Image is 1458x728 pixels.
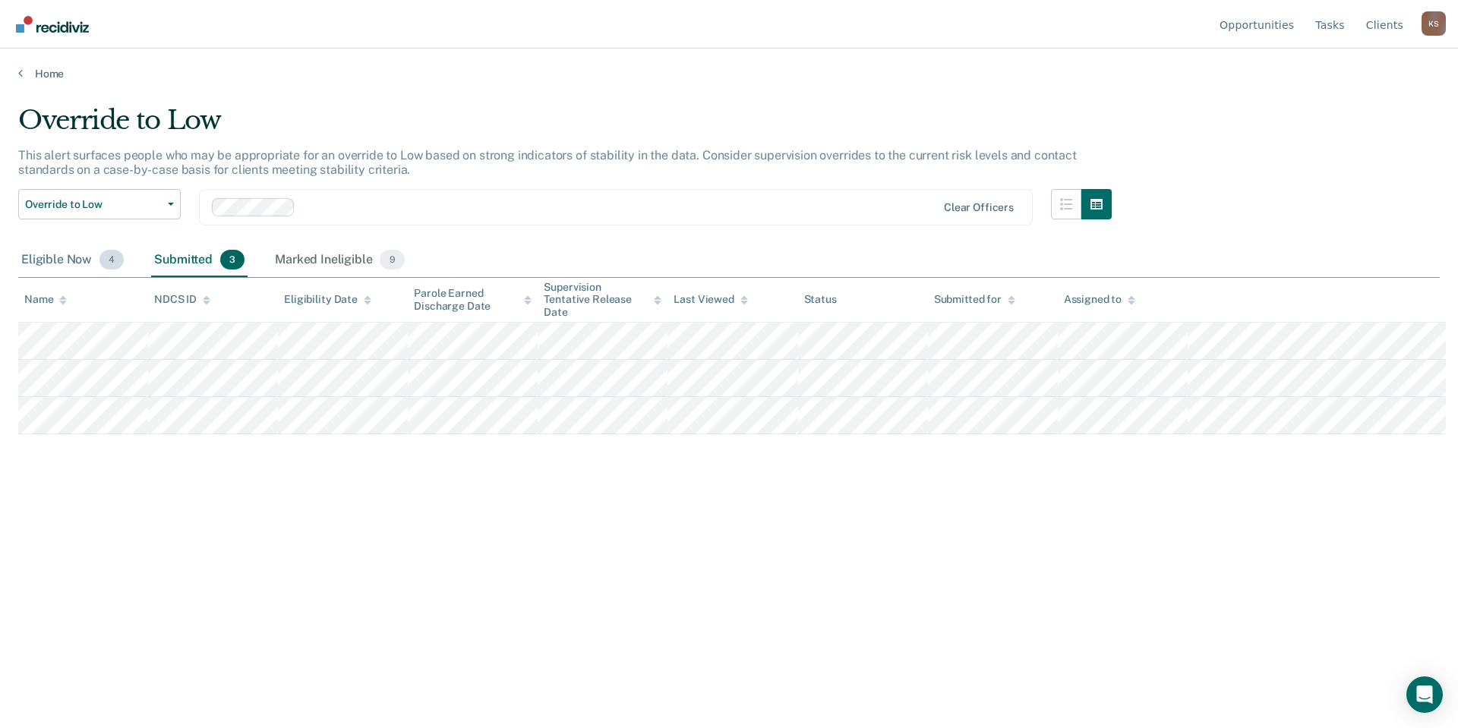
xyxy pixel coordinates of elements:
div: Assigned to [1064,293,1135,306]
div: Parole Earned Discharge Date [414,287,532,313]
span: 3 [220,250,245,269]
div: Marked Ineligible9 [272,244,408,277]
div: Eligibility Date [284,293,371,306]
p: This alert surfaces people who may be appropriate for an override to Low based on strong indicato... [18,148,1077,177]
span: 9 [380,250,404,269]
div: Submitted3 [151,244,248,277]
div: Last Viewed [674,293,747,306]
div: Supervision Tentative Release Date [544,281,661,319]
img: Recidiviz [16,16,89,33]
button: Profile dropdown button [1422,11,1446,36]
div: Open Intercom Messenger [1406,676,1443,713]
div: Eligible Now4 [18,244,127,277]
div: Status [804,293,837,306]
div: NDCS ID [154,293,210,306]
span: 4 [99,250,124,269]
div: Submitted for [934,293,1015,306]
a: Home [18,67,1440,80]
span: Override to Low [25,198,162,211]
div: Name [24,293,67,306]
div: Override to Low [18,105,1112,148]
div: K S [1422,11,1446,36]
button: Override to Low [18,189,181,219]
div: Clear officers [944,201,1014,214]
